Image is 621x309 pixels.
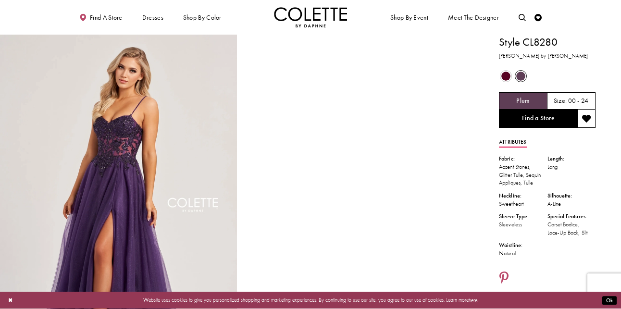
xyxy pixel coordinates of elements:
[499,192,547,200] div: Neckline:
[514,69,528,83] div: Plum
[499,69,596,84] div: Product color controls state depends on size chosen
[554,97,567,105] span: Size:
[499,155,547,163] div: Fabric:
[499,200,547,208] div: Sweetheart
[547,163,596,171] div: Long
[240,35,477,153] video: Style CL8280 Colette by Daphne #1 autoplay loop mute video
[499,52,596,60] h3: [PERSON_NAME] by [PERSON_NAME]
[547,212,596,221] div: Special Features:
[499,221,547,229] div: Sleeveless
[577,110,596,128] button: Add to wishlist
[4,294,16,307] button: Close Dialog
[547,192,596,200] div: Silhouette:
[547,221,596,236] div: Corset Bodice, Lace-Up Back, Slit
[499,69,513,83] div: Burgundy
[499,272,509,285] a: Share using Pinterest - Opens in new tab
[499,137,526,148] a: Attributes
[499,163,547,187] div: Accent Stones, Glitter Tulle, Sequin Appliques, Tulle
[499,249,547,258] div: Natural
[499,241,547,249] div: Waistline:
[516,97,530,104] h5: Chosen color
[52,296,569,305] p: Website uses cookies to give you personalized shopping and marketing experiences. By continuing t...
[602,296,617,305] button: Submit Dialog
[547,155,596,163] div: Length:
[547,200,596,208] div: A-Line
[499,212,547,221] div: Sleeve Type:
[499,110,577,128] a: Find a Store
[469,297,477,304] a: here
[568,97,589,104] h5: 00 - 24
[499,35,596,50] h1: Style CL8280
